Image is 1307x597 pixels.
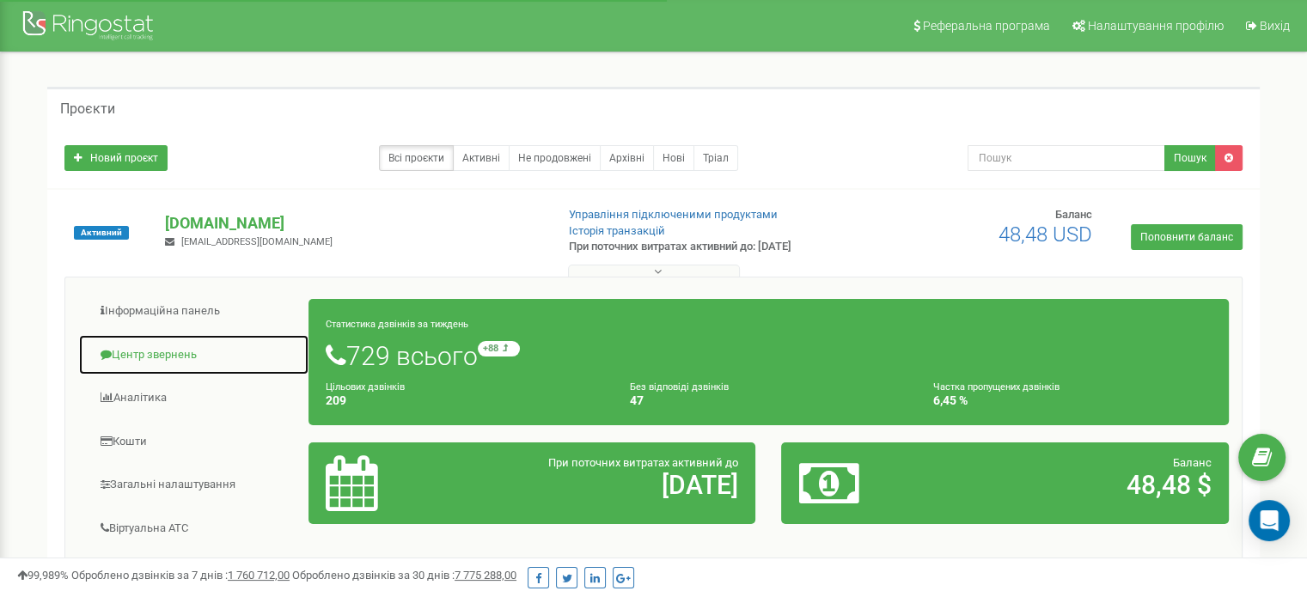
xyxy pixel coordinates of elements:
a: Всі проєкти [379,145,454,171]
a: Наскрізна аналітика [78,551,309,593]
a: Новий проєкт [64,145,168,171]
a: Інформаційна панель [78,290,309,332]
u: 1 760 712,00 [228,569,290,582]
a: Поповнити баланс [1131,224,1243,250]
span: [EMAIL_ADDRESS][DOMAIN_NAME] [181,236,333,247]
div: Open Intercom Messenger [1249,500,1290,541]
span: При поточних витратах активний до [548,456,738,469]
a: Центр звернень [78,334,309,376]
h2: [DATE] [472,471,738,499]
a: Активні [453,145,510,171]
span: 48,48 USD [999,222,1092,247]
a: Управління підключеними продуктами [569,208,778,221]
a: Загальні налаштування [78,464,309,506]
h5: Проєкти [60,101,115,117]
p: [DOMAIN_NAME] [165,212,541,235]
a: Аналiтика [78,377,309,419]
a: Не продовжені [509,145,601,171]
h4: 47 [630,394,908,407]
button: Пошук [1164,145,1216,171]
a: Архівні [600,145,654,171]
h1: 729 всього [326,341,1212,370]
small: Без відповіді дзвінків [630,381,729,393]
input: Пошук [968,145,1165,171]
h4: 209 [326,394,604,407]
span: Баланс [1173,456,1212,469]
span: Вихід [1260,19,1290,33]
a: Кошти [78,421,309,463]
small: Частка пропущених дзвінків [933,381,1060,393]
span: Налаштування профілю [1088,19,1224,33]
a: Тріал [693,145,738,171]
u: 7 775 288,00 [455,569,516,582]
span: Баланс [1055,208,1092,221]
h4: 6,45 % [933,394,1212,407]
small: Цільових дзвінків [326,381,405,393]
span: 99,989% [17,569,69,582]
span: Реферальна програма [923,19,1050,33]
span: Оброблено дзвінків за 30 днів : [292,569,516,582]
span: Оброблено дзвінків за 7 днів : [71,569,290,582]
a: Віртуальна АТС [78,508,309,550]
p: При поточних витратах активний до: [DATE] [569,239,844,255]
a: Історія транзакцій [569,224,665,237]
a: Нові [653,145,694,171]
h2: 48,48 $ [945,471,1212,499]
span: Активний [74,226,129,240]
small: +88 [478,341,520,356]
small: Статистика дзвінків за тиждень [326,319,468,330]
